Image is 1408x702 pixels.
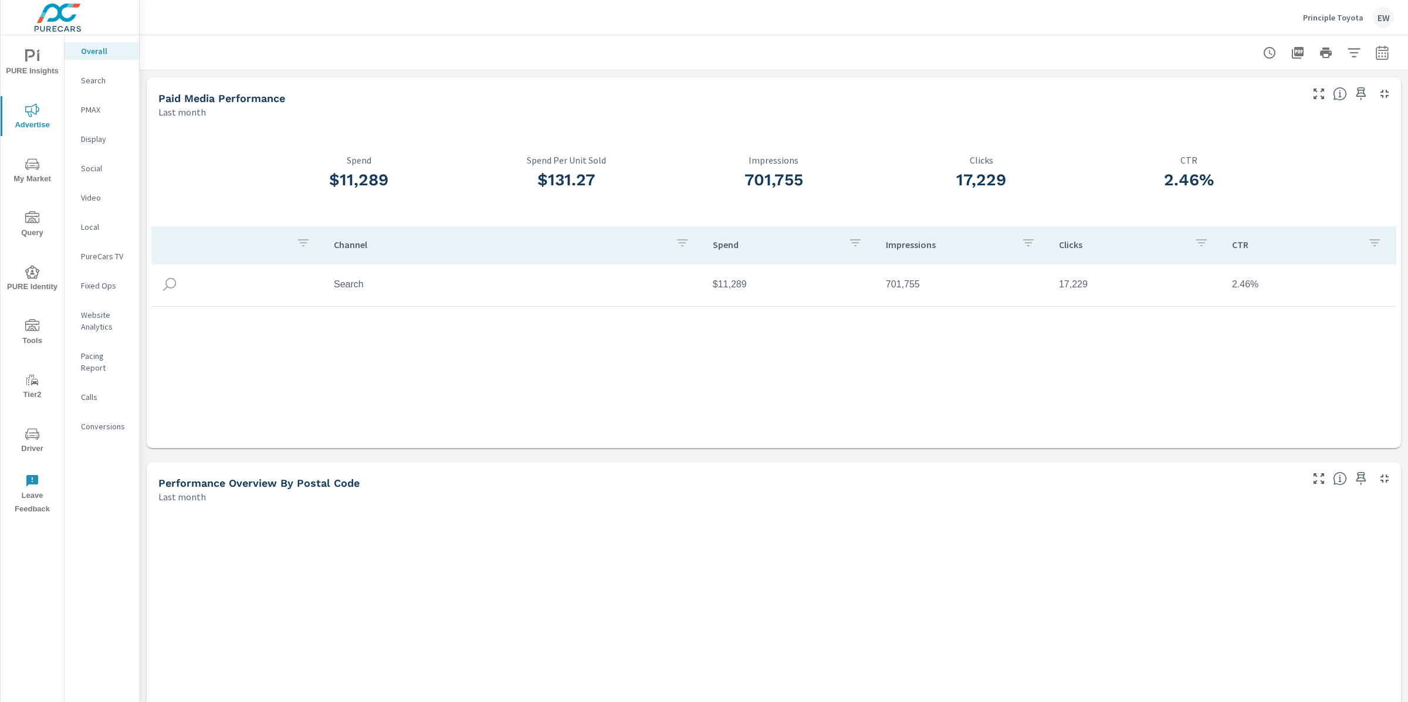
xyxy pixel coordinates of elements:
p: Impressions [886,239,1012,250]
h5: Performance Overview By Postal Code [158,477,360,489]
p: PureCars TV [81,250,130,262]
span: Understand performance data by postal code. Individual postal codes can be selected and expanded ... [1333,472,1347,486]
p: Spend [713,239,839,250]
p: Local [81,221,130,233]
p: Video [81,192,130,204]
button: Make Fullscreen [1309,469,1328,488]
p: Channel [334,239,666,250]
p: Principle Toyota [1303,12,1363,23]
p: Fixed Ops [81,280,130,291]
td: Search [324,270,703,299]
span: Understand performance metrics over the selected time range. [1333,87,1347,101]
span: Query [4,211,60,240]
div: Calls [65,388,139,406]
p: Last month [158,105,206,119]
span: PURE Identity [4,265,60,294]
h3: 701,755 [670,170,878,190]
p: Clicks [878,155,1085,165]
h5: Paid Media Performance [158,92,285,104]
button: Make Fullscreen [1309,84,1328,103]
div: Display [65,130,139,148]
div: Overall [65,42,139,60]
div: Local [65,218,139,236]
span: Save this to your personalized report [1352,469,1370,488]
p: Display [81,133,130,145]
div: nav menu [1,35,64,521]
img: icon-search.svg [161,276,178,293]
p: PMAX [81,104,130,116]
p: CTR [1232,239,1358,250]
div: Search [65,72,139,89]
button: Select Date Range [1370,41,1394,65]
h3: $131.27 [463,170,671,190]
button: Minimize Widget [1375,84,1394,103]
span: My Market [4,157,60,186]
h3: $11,289 [255,170,463,190]
div: Conversions [65,418,139,435]
button: Apply Filters [1342,41,1366,65]
span: Leave Feedback [4,474,60,516]
span: Advertise [4,103,60,132]
td: $11,289 [703,270,876,299]
p: Clicks [1059,239,1185,250]
span: PURE Insights [4,49,60,78]
span: Tier2 [4,373,60,402]
div: Website Analytics [65,306,139,335]
p: Pacing Report [81,350,130,374]
div: PMAX [65,101,139,118]
span: Driver [4,427,60,456]
p: Calls [81,391,130,403]
div: EW [1373,7,1394,28]
td: 701,755 [876,270,1050,299]
p: Spend [255,155,463,165]
div: PureCars TV [65,247,139,265]
button: Minimize Widget [1375,469,1394,488]
span: Save this to your personalized report [1352,84,1370,103]
td: 17,229 [1050,270,1223,299]
p: Impressions [670,155,878,165]
div: Fixed Ops [65,277,139,294]
h3: 17,229 [878,170,1085,190]
p: Conversions [81,420,130,432]
p: Search [81,74,130,86]
p: Website Analytics [81,309,130,333]
div: Pacing Report [65,347,139,377]
p: Spend Per Unit Sold [463,155,671,165]
p: CTR [1085,155,1292,165]
button: "Export Report to PDF" [1286,41,1309,65]
div: Social [65,160,139,177]
span: Tools [4,319,60,348]
p: Overall [81,45,130,57]
p: Last month [158,490,206,504]
div: Video [65,189,139,206]
button: Print Report [1314,41,1338,65]
td: 2.46% [1223,270,1396,299]
h3: 2.46% [1085,170,1292,190]
p: Social [81,162,130,174]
